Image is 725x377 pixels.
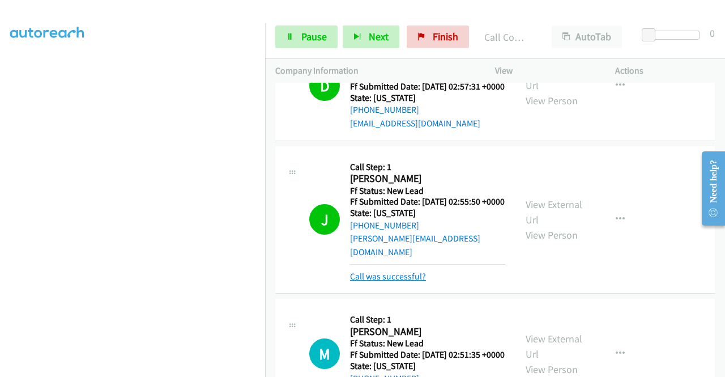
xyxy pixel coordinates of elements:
[615,64,715,78] p: Actions
[433,30,458,43] span: Finish
[350,325,501,338] h2: [PERSON_NAME]
[350,207,505,219] h5: State: [US_STATE]
[350,314,505,325] h5: Call Step: 1
[350,361,505,372] h5: State: [US_STATE]
[350,92,505,104] h5: State: [US_STATE]
[350,196,505,207] h5: Ff Submitted Date: [DATE] 02:55:50 +0000
[552,26,622,48] button: AutoTab
[526,94,578,107] a: View Person
[526,228,578,242] a: View Person
[301,30,327,43] span: Pause
[350,81,505,92] h5: Ff Submitted Date: [DATE] 02:57:31 +0000
[350,118,480,129] a: [EMAIL_ADDRESS][DOMAIN_NAME]
[350,104,419,115] a: [PHONE_NUMBER]
[350,220,419,231] a: [PHONE_NUMBER]
[350,338,505,349] h5: Ff Status: New Lead
[275,26,338,48] a: Pause
[309,338,340,369] h1: M
[309,204,340,235] h1: J
[526,363,578,376] a: View Person
[343,26,399,48] button: Next
[710,26,715,41] div: 0
[350,271,426,282] a: Call was successful?
[350,233,480,257] a: [PERSON_NAME][EMAIL_ADDRESS][DOMAIN_NAME]
[350,349,505,361] h5: Ff Submitted Date: [DATE] 02:51:35 +0000
[526,332,582,361] a: View External Url
[495,64,595,78] p: View
[275,64,475,78] p: Company Information
[350,172,501,185] h2: [PERSON_NAME]
[693,143,725,234] iframe: Resource Center
[369,30,389,43] span: Next
[526,198,582,226] a: View External Url
[484,29,531,45] p: Call Completed
[309,338,340,369] div: The call is yet to be attempted
[350,185,505,197] h5: Ff Status: New Lead
[309,70,340,101] h1: D
[647,31,700,40] div: Delay between calls (in seconds)
[407,26,469,48] a: Finish
[350,162,505,173] h5: Call Step: 1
